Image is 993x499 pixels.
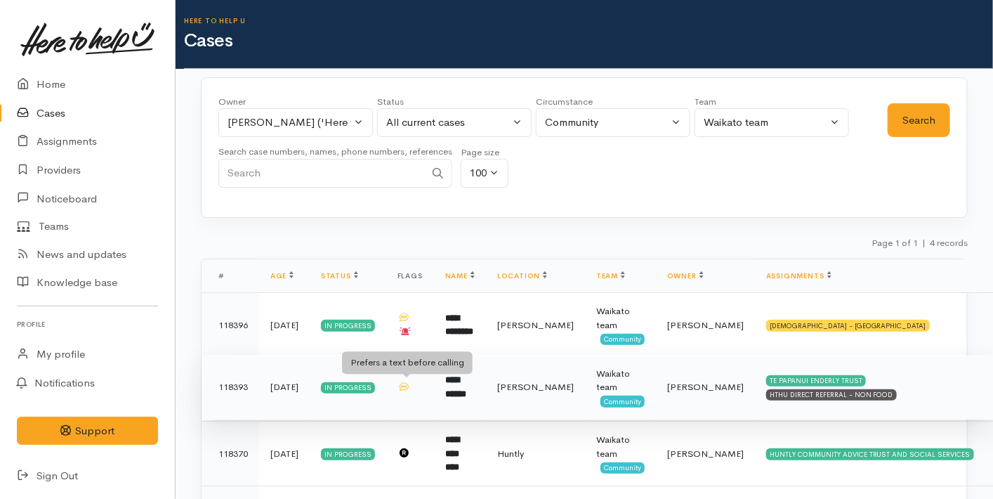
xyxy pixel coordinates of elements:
span: [PERSON_NAME] [667,319,744,331]
div: In progress [321,448,375,460]
input: Search [218,159,425,188]
div: HUNTLY COMMUNITY ADVICE TRUST AND SOCIAL SERVICES [766,448,974,460]
div: [DEMOGRAPHIC_DATA] - [GEOGRAPHIC_DATA] [766,320,930,331]
div: Waikato team [704,115,827,131]
div: HTHU DIRECT REFERRAL - NON FOOD [766,389,897,401]
div: Waikato team [596,304,645,332]
h6: Here to help u [184,17,993,25]
div: All current cases [386,115,510,131]
div: Owner [218,95,373,109]
td: [DATE] [259,355,310,420]
button: All current cases [377,108,532,137]
a: Name [445,271,475,280]
button: Waikato team [695,108,849,137]
div: Prefers a text before calling [342,351,473,374]
td: [DATE] [259,293,310,358]
h6: Profile [17,315,158,334]
td: [DATE] [259,422,310,486]
div: Community [545,115,669,131]
div: [PERSON_NAME] ('Here to help u') [228,115,351,131]
span: Community [600,396,645,407]
a: Age [270,271,294,280]
span: | [922,237,926,249]
button: Support [17,417,158,446]
button: Search [888,103,950,138]
div: In progress [321,320,375,331]
a: Location [497,271,547,280]
td: 118393 [202,355,259,420]
div: 100 [470,165,487,181]
div: Status [377,95,532,109]
h1: Cases [184,31,993,51]
div: Circumstance [536,95,690,109]
span: [PERSON_NAME] [497,319,574,331]
span: [PERSON_NAME] [497,381,574,393]
small: Page 1 of 1 4 records [872,237,968,249]
th: Flags [386,259,434,293]
span: Huntly [497,448,524,460]
small: Search case numbers, names, phone numbers, references [218,145,452,157]
span: Community [600,462,645,474]
button: Community [536,108,690,137]
a: Owner [667,271,704,280]
button: Eilidh Botha ('Here to help u') [218,108,373,137]
td: 118370 [202,422,259,486]
a: Status [321,271,358,280]
span: [PERSON_NAME] [667,448,744,460]
a: Assignments [766,271,831,280]
span: [PERSON_NAME] [667,381,744,393]
div: Waikato team [596,367,645,394]
span: Community [600,334,645,345]
td: 118396 [202,293,259,358]
div: Page size [461,145,508,160]
button: 100 [461,159,508,188]
div: In progress [321,382,375,394]
a: Team [596,271,625,280]
div: Waikato team [596,433,645,460]
th: # [202,259,259,293]
div: Team [695,95,849,109]
div: TE PAPANUI ENDERLY TRUST [766,375,866,387]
